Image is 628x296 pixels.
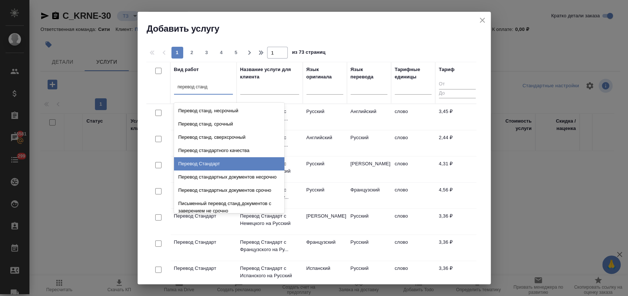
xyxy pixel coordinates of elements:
[216,47,227,59] button: 4
[435,104,479,130] td: 3,45 ₽
[395,66,432,81] div: Тарифные единицы
[174,170,284,184] div: Перевод стандартных документов несрочно
[435,130,479,156] td: 2,44 ₽
[174,131,284,144] div: Перевод станд. сверхсрочный
[174,144,284,157] div: Перевод стандартного качества
[303,209,347,235] td: [PERSON_NAME]
[174,212,233,220] p: Перевод Стандарт
[174,265,233,272] p: Перевод Стандарт
[439,80,476,89] input: От
[347,156,391,182] td: [PERSON_NAME]
[292,48,326,59] span: из 73 страниц
[391,183,435,208] td: слово
[230,49,242,56] span: 5
[435,156,479,182] td: 4,31 ₽
[347,104,391,130] td: Английский
[439,89,476,98] input: До
[435,261,479,287] td: 3,36 ₽
[174,66,199,73] div: Вид работ
[351,66,387,81] div: Язык перевода
[303,104,347,130] td: Русский
[477,15,488,26] button: close
[147,23,491,35] h2: Добавить услугу
[347,130,391,156] td: Русский
[303,261,347,287] td: Испанский
[303,235,347,261] td: Французский
[391,156,435,182] td: слово
[201,49,213,56] span: 3
[174,157,284,170] div: Перевод Стандарт
[174,239,233,246] p: Перевод Стандарт
[347,209,391,235] td: Русский
[306,66,343,81] div: Язык оригинала
[435,235,479,261] td: 3,36 ₽
[391,130,435,156] td: слово
[391,261,435,287] td: слово
[435,209,479,235] td: 3,36 ₽
[216,49,227,56] span: 4
[303,130,347,156] td: Английский
[391,235,435,261] td: слово
[303,156,347,182] td: Русский
[174,184,284,197] div: Перевод стандартных документов срочно
[391,104,435,130] td: слово
[186,47,198,59] button: 2
[201,47,213,59] button: 3
[303,183,347,208] td: Русский
[439,66,455,73] div: Тариф
[435,183,479,208] td: 4,56 ₽
[240,212,299,227] p: Перевод Стандарт с Немецкого на Русский
[186,49,198,56] span: 2
[230,47,242,59] button: 5
[347,235,391,261] td: Русский
[347,261,391,287] td: Русский
[240,66,299,81] div: Название услуги для клиента
[174,117,284,131] div: Перевод станд. срочный
[240,239,299,253] p: Перевод Стандарт с Французского на Ру...
[174,104,284,117] div: Перевод станд. несрочный
[240,265,299,279] p: Перевод Стандарт с Испанского на Русский
[174,197,284,218] div: Письменный перевод станд.документов с заверением не срочно
[347,183,391,208] td: Французский
[391,209,435,235] td: слово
